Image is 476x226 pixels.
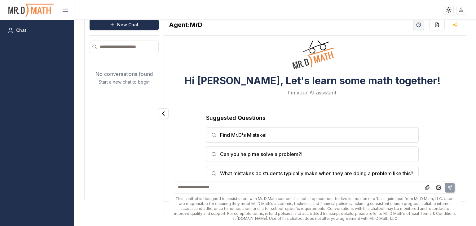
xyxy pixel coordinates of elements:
h3: Suggested Questions [206,114,419,122]
button: Find Mr.D's Mistake! [206,127,419,143]
h2: MrD [169,20,202,29]
button: New Chat [90,19,159,30]
p: Start a new chat to begin [99,79,150,85]
p: No conversations found [95,70,153,78]
a: Chat [5,25,69,36]
button: What mistakes do students typically make when they are doing a problem like this? [206,166,419,181]
button: Collapse panel [158,108,169,119]
h3: Hi [PERSON_NAME], Let's learn some math together! [184,75,441,86]
span: Chat [16,27,26,33]
button: Help Videos [413,19,424,30]
img: placeholder-user.jpg [457,5,466,14]
button: Can you help me solve a problem?! [206,146,419,162]
p: I'm your AI assistant. [288,89,337,96]
div: This chatbot is designed to assist users with Mr. D Math content. It is not a replacement for liv... [174,196,456,221]
button: Fill Questions [429,19,445,30]
img: PromptOwl [8,2,54,18]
